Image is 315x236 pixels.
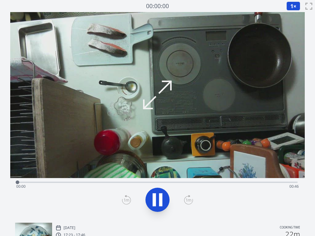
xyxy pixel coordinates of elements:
a: 00:00:00 [146,2,169,11]
p: Cooking time [280,225,300,231]
button: 1× [286,2,300,11]
span: 1 [290,2,293,10]
p: [DATE] [64,225,75,230]
span: 00:46 [289,184,299,189]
